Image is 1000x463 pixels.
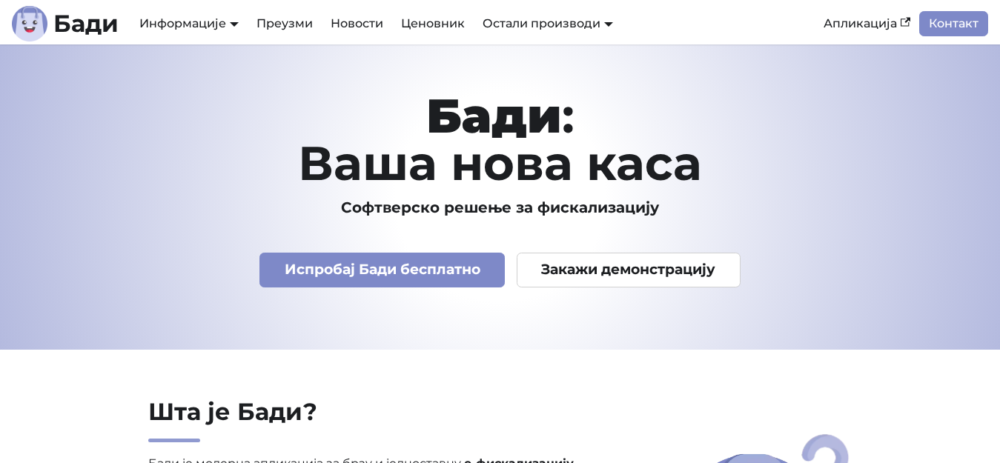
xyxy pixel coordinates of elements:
a: Информације [139,16,239,30]
a: Апликација [815,11,919,36]
h3: Софтверско решење за фискализацију [90,199,911,217]
a: Остали производи [483,16,613,30]
strong: Бади [426,87,562,144]
a: ЛогоЛогоБади [12,6,119,41]
a: Новости [322,11,392,36]
a: Испробај Бади бесплатно [259,253,505,287]
a: Ценовник [392,11,474,36]
b: Бади [53,12,119,36]
h2: Шта је Бади? [148,397,617,442]
a: Контакт [919,11,988,36]
img: Лого [12,6,47,41]
a: Закажи демонстрацију [517,253,741,287]
h1: : Ваша нова каса [90,92,911,187]
a: Преузми [248,11,322,36]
